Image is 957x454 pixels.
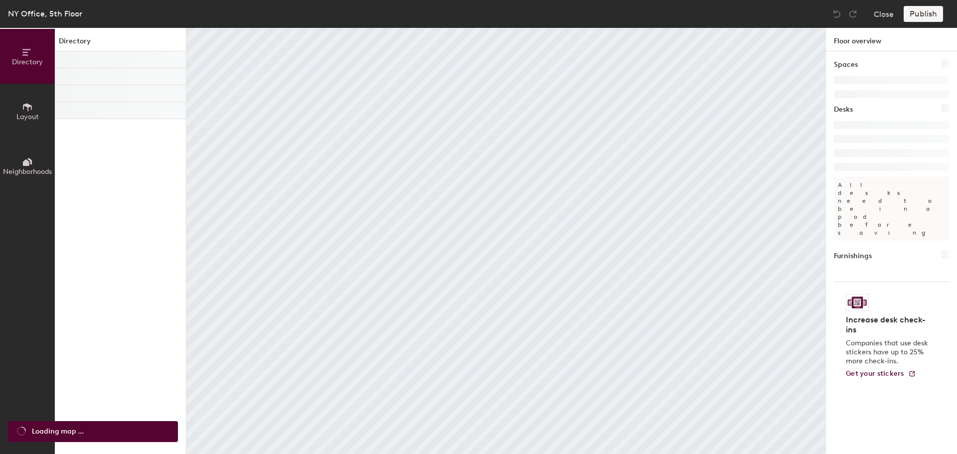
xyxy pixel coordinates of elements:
[846,370,916,378] a: Get your stickers
[834,104,853,115] h1: Desks
[846,369,904,378] span: Get your stickers
[834,251,872,262] h1: Furnishings
[32,426,84,437] span: Loading map ...
[186,28,825,454] canvas: Map
[874,6,894,22] button: Close
[3,167,52,176] span: Neighborhoods
[832,9,842,19] img: Undo
[55,36,186,51] h1: Directory
[846,294,869,311] img: Sticker logo
[16,113,39,121] span: Layout
[12,58,43,66] span: Directory
[846,315,931,335] h4: Increase desk check-ins
[846,339,931,366] p: Companies that use desk stickers have up to 25% more check-ins.
[8,7,82,20] div: NY Office, 5th Floor
[834,59,858,70] h1: Spaces
[826,28,957,51] h1: Floor overview
[834,177,949,241] p: All desks need to be in a pod before saving
[848,9,858,19] img: Redo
